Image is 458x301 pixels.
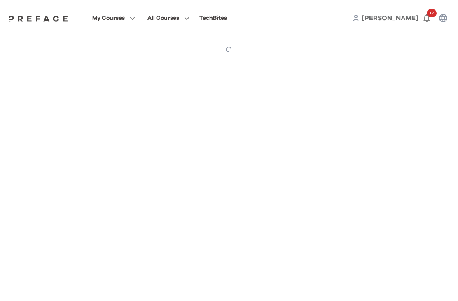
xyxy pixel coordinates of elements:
div: TechBites [199,13,227,23]
span: My Courses [92,13,125,23]
button: 17 [418,10,435,26]
a: [PERSON_NAME] [362,13,418,23]
button: My Courses [90,13,138,23]
span: All Courses [147,13,179,23]
a: Preface Logo [7,15,70,21]
span: 17 [427,9,437,17]
button: All Courses [145,13,192,23]
img: Preface Logo [7,15,70,22]
span: [PERSON_NAME] [362,15,418,21]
